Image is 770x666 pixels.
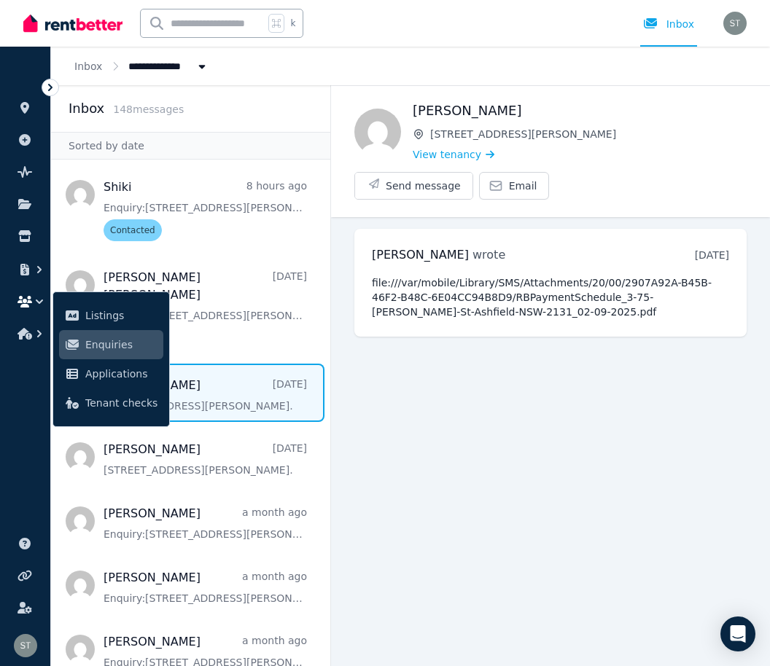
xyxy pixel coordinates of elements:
span: [STREET_ADDRESS][PERSON_NAME] [430,127,747,141]
img: Samantha Thomas [723,12,747,35]
a: [PERSON_NAME]a month agoEnquiry:[STREET_ADDRESS][PERSON_NAME]. [104,505,307,541]
span: Applications [85,365,157,383]
a: [PERSON_NAME][DATE][STREET_ADDRESS][PERSON_NAME]. [104,377,307,413]
span: View tenancy [413,147,481,162]
img: Peter Andrianopolous [354,109,401,155]
span: 148 message s [113,103,184,115]
a: [PERSON_NAME][DATE][STREET_ADDRESS][PERSON_NAME]. [104,441,307,477]
span: wrote [472,248,505,262]
img: RentBetter [23,12,122,34]
a: Inbox [74,60,102,72]
h2: Inbox [69,98,104,119]
a: View tenancy [413,147,494,162]
div: Sorted by date [51,132,330,160]
a: Tenant checks [59,388,163,418]
time: [DATE] [695,249,729,261]
span: Tenant checks [85,394,157,412]
span: k [290,17,295,29]
span: Listings [85,307,157,324]
span: Email [509,179,537,193]
a: Enquiries [59,330,163,359]
a: Applications [59,359,163,388]
a: Shiki8 hours agoEnquiry:[STREET_ADDRESS][PERSON_NAME].Contacted [104,179,307,241]
a: [PERSON_NAME]a month agoEnquiry:[STREET_ADDRESS][PERSON_NAME]. [104,569,307,606]
a: [PERSON_NAME] [PERSON_NAME][DATE]Enquiry:[STREET_ADDRESS][PERSON_NAME].Contacted [104,269,307,349]
img: Samantha Thomas [14,634,37,657]
span: Enquiries [85,336,157,353]
pre: file:///var/mobile/Library/SMS/Attachments/20/00/2907A92A-B45B-46F2-B48C-6E04CC94B8D9/RBPaymentSc... [372,275,729,319]
button: Send message [355,173,472,199]
span: [PERSON_NAME] [372,248,469,262]
nav: Breadcrumb [51,47,233,85]
div: Open Intercom Messenger [720,616,755,651]
span: Send message [386,179,461,193]
a: Email [479,172,550,200]
div: Inbox [643,17,694,31]
a: Listings [59,301,163,330]
h1: [PERSON_NAME] [413,101,747,121]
